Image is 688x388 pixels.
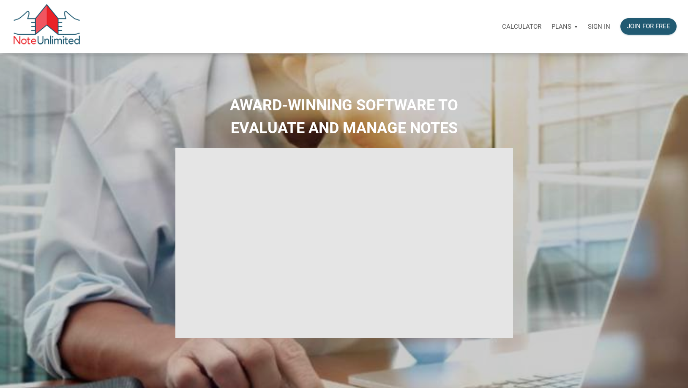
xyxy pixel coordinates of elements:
[627,22,670,31] div: Join for free
[620,18,677,35] button: Join for free
[583,13,615,40] a: Sign in
[551,23,571,30] p: Plans
[546,13,583,40] a: Plans
[615,13,682,40] a: Join for free
[175,148,513,338] iframe: NoteUnlimited
[6,94,682,139] h2: AWARD-WINNING SOFTWARE TO EVALUATE AND MANAGE NOTES
[502,23,541,30] p: Calculator
[588,23,610,30] p: Sign in
[546,14,583,39] button: Plans
[497,13,546,40] a: Calculator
